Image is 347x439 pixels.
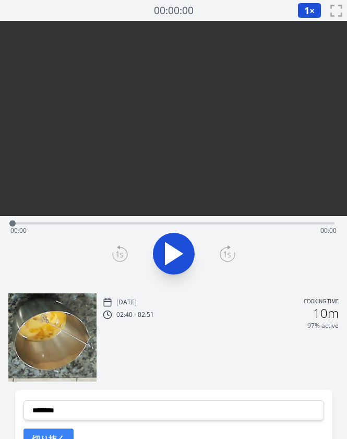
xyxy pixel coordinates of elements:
[320,226,337,235] span: 00:00
[154,3,194,18] a: 00:00:00
[116,311,154,319] p: 02:40 - 02:51
[304,298,339,307] p: Cooking time
[297,3,321,18] button: 1×
[307,322,339,330] p: 97% active
[8,293,97,382] img: 250905174120_thumb.jpeg
[313,307,339,319] h2: 10m
[116,298,137,306] p: [DATE]
[304,4,309,17] span: 1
